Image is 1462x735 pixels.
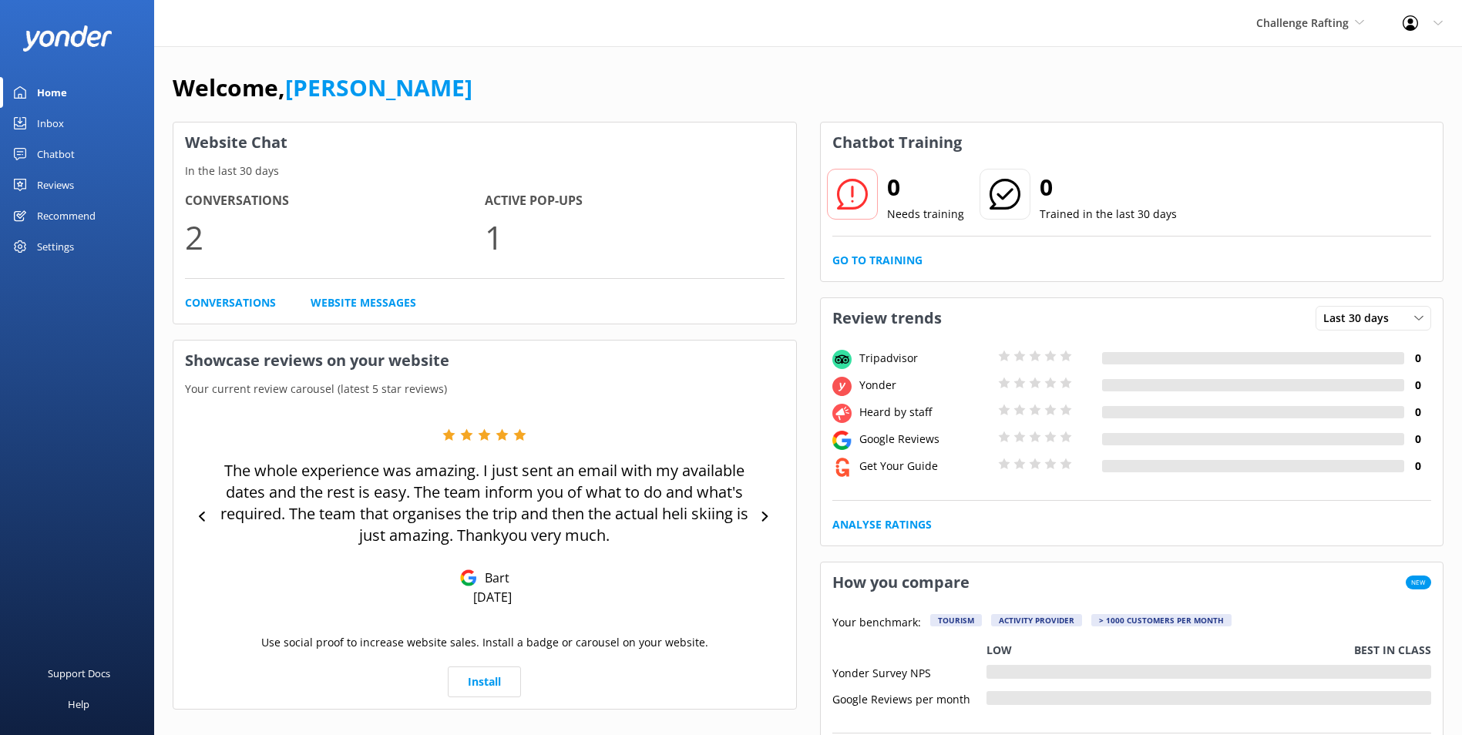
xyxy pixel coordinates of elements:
[173,341,796,381] h3: Showcase reviews on your website
[855,458,994,475] div: Get Your Guide
[185,211,485,263] p: 2
[68,689,89,720] div: Help
[485,191,785,211] h4: Active Pop-ups
[285,72,472,103] a: [PERSON_NAME]
[832,665,986,679] div: Yonder Survey NPS
[1404,377,1431,394] h4: 0
[37,77,67,108] div: Home
[1256,15,1349,30] span: Challenge Rafting
[311,294,416,311] a: Website Messages
[832,691,986,705] div: Google Reviews per month
[1404,350,1431,367] h4: 0
[37,231,74,262] div: Settings
[887,169,964,206] h2: 0
[173,123,796,163] h3: Website Chat
[832,614,921,633] p: Your benchmark:
[448,666,521,697] a: Install
[1040,206,1177,223] p: Trained in the last 30 days
[821,562,981,602] h3: How you compare
[991,614,1082,626] div: Activity Provider
[37,169,74,200] div: Reviews
[473,589,512,606] p: [DATE]
[887,206,964,223] p: Needs training
[1406,576,1431,589] span: New
[460,569,477,586] img: Google Reviews
[1404,404,1431,421] h4: 0
[930,614,982,626] div: Tourism
[485,211,785,263] p: 1
[37,139,75,169] div: Chatbot
[1404,431,1431,448] h4: 0
[1404,458,1431,475] h4: 0
[173,381,796,398] p: Your current review carousel (latest 5 star reviews)
[23,25,112,51] img: yonder-white-logo.png
[37,108,64,139] div: Inbox
[477,569,509,586] p: Bart
[855,404,994,421] div: Heard by staff
[986,642,1012,659] p: Low
[185,294,276,311] a: Conversations
[855,431,994,448] div: Google Reviews
[185,191,485,211] h4: Conversations
[832,516,932,533] a: Analyse Ratings
[216,460,754,546] p: The whole experience was amazing. I just sent an email with my available dates and the rest is ea...
[832,252,923,269] a: Go to Training
[48,658,110,689] div: Support Docs
[173,69,472,106] h1: Welcome,
[1354,642,1431,659] p: Best in class
[821,298,953,338] h3: Review trends
[821,123,973,163] h3: Chatbot Training
[855,377,994,394] div: Yonder
[37,200,96,231] div: Recommend
[1040,169,1177,206] h2: 0
[1091,614,1232,626] div: > 1000 customers per month
[173,163,796,180] p: In the last 30 days
[1323,310,1398,327] span: Last 30 days
[261,634,708,651] p: Use social proof to increase website sales. Install a badge or carousel on your website.
[855,350,994,367] div: Tripadvisor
